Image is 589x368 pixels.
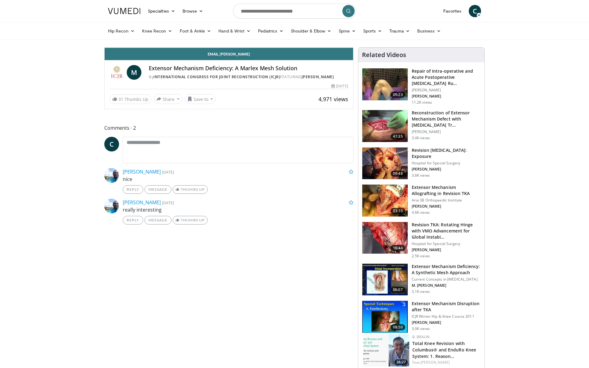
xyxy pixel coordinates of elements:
[185,94,216,104] button: Save to
[440,5,465,17] a: Favorites
[123,206,353,213] p: really interesting
[412,110,481,128] h3: Reconstruction of Extensor Mechanism Defect with [MEDICAL_DATA] Tr…
[391,92,405,98] span: 09:23
[153,74,280,79] a: International Congress for Joint Reconstruction (ICJR)
[412,320,481,325] p: [PERSON_NAME]
[254,25,287,37] a: Pediatrics
[162,200,174,205] small: [DATE]
[362,264,408,296] img: 72a2b0a7-ddff-4071-991c-1dbb9e15c54e.150x105_q85_crop-smart_upscale.jpg
[412,340,476,359] a: Total Knee Revision with Columbus® and EnduRo Knee System: 1. Reason…
[138,25,176,37] a: Knee Recon
[362,147,481,180] a: 09:48 Revision [MEDICAL_DATA]: Exposure Hospital for Special Surgery [PERSON_NAME] 3.6K views
[110,65,124,80] img: International Congress for Joint Reconstruction (ICJR)
[104,168,119,183] img: Avatar
[412,334,429,339] a: B. Braun
[362,301,408,333] img: 297877_0000_1.png.150x105_q85_crop-smart_upscale.jpg
[104,25,138,37] a: Hip Recon
[412,360,479,365] div: Feat.
[287,25,335,37] a: Shoulder & Elbow
[127,65,141,80] a: M
[144,185,171,194] a: Message
[412,301,481,313] h3: Extensor Mechanism Disruption after TKA
[412,184,481,197] h3: Extensor Mechanism Allografting in Revision TKA
[173,216,207,224] a: Thumbs Up
[363,334,409,366] img: d3563542-2989-4bdd-b4f6-de6f27c8ac9e.150x105_q85_crop-smart_upscale.jpg
[412,94,481,99] p: [PERSON_NAME]
[154,94,182,104] button: Share
[412,289,430,294] p: 3.1K views
[412,241,481,246] p: Hospital for Special Surgery
[123,199,161,206] a: [PERSON_NAME]
[412,204,481,209] p: [PERSON_NAME]
[318,95,348,103] span: 4,971 views
[391,324,405,330] span: 08:50
[391,287,405,293] span: 06:07
[412,277,481,282] p: Current Concepts in [MEDICAL_DATA]
[118,96,123,102] span: 31
[412,68,481,86] h3: Repair of Intra-operative and Acute Postoperative [MEDICAL_DATA] Ru…
[362,148,408,179] img: 01949379-fd6a-4e7a-9c72-3c7e5cc110f0.150x105_q85_crop-smart_upscale.jpg
[108,8,141,14] img: VuMedi Logo
[412,161,481,166] p: Hospital for Special Surgery
[331,83,348,89] div: [DATE]
[412,173,430,178] p: 3.6K views
[179,5,207,17] a: Browse
[105,48,353,60] a: Email [PERSON_NAME]
[412,100,432,105] p: 11.2K views
[412,167,481,172] p: [PERSON_NAME]
[110,94,151,104] a: 31 Thumbs Up
[362,110,481,142] a: 47:35 Reconstruction of Extensor Mechanism Defect with [MEDICAL_DATA] Tr… [PERSON_NAME] 3.4K views
[362,68,408,100] img: 150145_0000_1.png.150x105_q85_crop-smart_upscale.jpg
[149,65,348,72] h4: Extensor Mechanism Deficiency: A Marlex Mesh Solution
[391,133,405,140] span: 47:35
[412,147,481,159] h3: Revision [MEDICAL_DATA]: Exposure
[123,175,353,183] p: nice
[360,25,386,37] a: Sports
[123,168,161,175] a: [PERSON_NAME]
[391,245,405,251] span: 16:44
[391,171,405,177] span: 09:48
[123,185,143,194] a: Reply
[362,301,481,333] a: 08:50 Extensor Mechanism Disruption after TKA ICJR Winter Hip & Knee Course 2011 [PERSON_NAME] 3....
[104,137,119,151] a: C
[362,184,481,217] a: 03:10 Extensor Mechanism Allografting in Revision TKA Aria 3B Orthopaedic Institute [PERSON_NAME]...
[412,88,481,93] p: [PERSON_NAME]
[412,326,430,331] p: 3.0K views
[421,360,450,365] a: [PERSON_NAME]
[149,74,348,80] div: By FEATURING
[412,129,481,134] p: [PERSON_NAME]
[302,74,334,79] a: [PERSON_NAME]
[362,222,481,259] a: 16:44 Revision TKA: Rotating Hinge with VMO Advancement for Global Instabi… Hospital for Special ...
[104,124,353,132] span: Comments 2
[144,5,179,17] a: Specialties
[412,136,430,140] p: 3.4K views
[414,25,445,37] a: Business
[412,263,481,276] h3: Extensor Mechanism Deficiency: A Synthetic Mesh Approach
[335,25,359,37] a: Spine
[176,25,215,37] a: Foot & Ankle
[363,334,409,366] a: 26:27
[412,210,430,215] p: 4.6K views
[395,359,408,365] span: 26:27
[412,198,481,203] p: Aria 3B Orthopaedic Institute
[123,216,143,224] a: Reply
[215,25,254,37] a: Hand & Wrist
[362,263,481,296] a: 06:07 Extensor Mechanism Deficiency: A Synthetic Mesh Approach Current Concepts in [MEDICAL_DATA]...
[412,222,481,240] h3: Revision TKA: Rotating Hinge with VMO Advancement for Global Instabi…
[233,4,356,18] input: Search topics, interventions
[162,169,174,175] small: [DATE]
[469,5,481,17] a: C
[386,25,414,37] a: Trauma
[362,51,406,59] h4: Related Videos
[412,314,481,319] p: ICJR Winter Hip & Knee Course 2011
[104,199,119,213] img: Avatar
[391,208,405,214] span: 03:10
[173,185,207,194] a: Thumbs Up
[362,185,408,217] img: 77143_0000_3.png.150x105_q85_crop-smart_upscale.jpg
[362,68,481,105] a: 09:23 Repair of Intra-operative and Acute Postoperative [MEDICAL_DATA] Ru… [PERSON_NAME] [PERSON_...
[362,110,408,142] img: 8cd9e55f-800b-4d76-8c57-b8de3b6fffe7.150x105_q85_crop-smart_upscale.jpg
